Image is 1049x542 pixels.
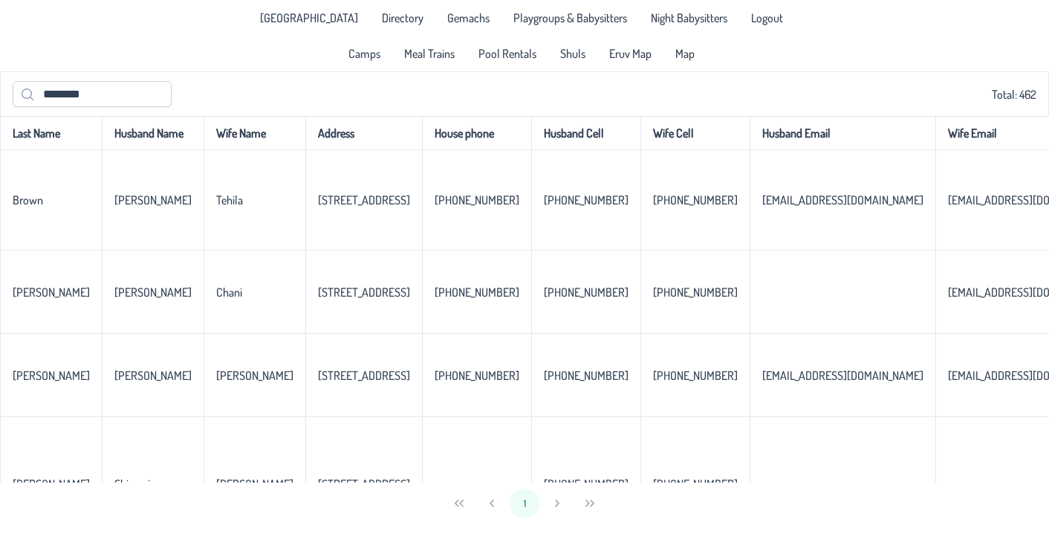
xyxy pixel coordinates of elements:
[742,6,792,30] li: Logout
[447,12,490,24] span: Gemachs
[114,477,155,491] p-celleditor: Shimmie
[762,193,923,207] p-celleditor: [EMAIL_ADDRESS][DOMAIN_NAME]
[348,48,380,59] span: Camps
[435,285,519,300] p-celleditor: [PHONE_NUMBER]
[510,488,539,518] button: 1
[640,116,750,150] th: Wife Cell
[435,368,519,383] p-celleditor: [PHONE_NUMBER]
[102,116,204,150] th: Husband Name
[551,42,594,65] a: Shuls
[750,116,935,150] th: Husband Email
[340,42,389,65] a: Camps
[560,48,585,59] span: Shuls
[651,12,727,24] span: Night Babysitters
[609,48,652,59] span: Eruv Map
[251,6,367,30] li: Pine Lake Park
[762,368,923,383] p-celleditor: [EMAIL_ADDRESS][DOMAIN_NAME]
[642,6,736,30] a: Night Babysitters
[204,116,305,150] th: Wife Name
[13,477,90,491] p-celleditor: [PERSON_NAME]
[216,193,243,207] p-celleditor: Tehila
[318,285,410,300] p-celleditor: [STREET_ADDRESS]
[382,12,423,24] span: Directory
[373,6,432,30] a: Directory
[318,193,410,207] p-celleditor: [STREET_ADDRESS]
[544,368,629,383] p-celleditor: [PHONE_NUMBER]
[600,42,660,65] a: Eruv Map
[114,368,192,383] p-celleditor: [PERSON_NAME]
[438,6,498,30] a: Gemachs
[544,477,629,491] p-celleditor: [PHONE_NUMBER]
[544,285,629,300] p-celleditor: [PHONE_NUMBER]
[513,12,627,24] span: Playgroups & Babysitters
[653,285,738,300] p-celleditor: [PHONE_NUMBER]
[404,48,455,59] span: Meal Trains
[305,116,422,150] th: Address
[114,193,192,207] p-celleditor: [PERSON_NAME]
[114,285,192,300] p-celleditor: [PERSON_NAME]
[216,477,293,491] p-celleditor: [PERSON_NAME]
[504,6,636,30] a: Playgroups & Babysitters
[13,81,1036,107] div: Total: 462
[531,116,640,150] th: Husband Cell
[260,12,358,24] span: [GEOGRAPHIC_DATA]
[675,48,695,59] span: Map
[751,12,783,24] span: Logout
[318,477,410,491] p-celleditor: [STREET_ADDRESS]
[216,368,293,383] p-celleditor: [PERSON_NAME]
[13,285,90,300] p-celleditor: [PERSON_NAME]
[653,477,738,491] p-celleditor: [PHONE_NUMBER]
[251,6,367,30] a: [GEOGRAPHIC_DATA]
[544,193,629,207] p-celleditor: [PHONE_NUMBER]
[216,285,242,300] p-celleditor: Chani
[653,193,738,207] p-celleditor: [PHONE_NUMBER]
[435,193,519,207] p-celleditor: [PHONE_NUMBER]
[395,42,464,65] a: Meal Trains
[13,193,43,207] p-celleditor: Brown
[478,48,536,59] span: Pool Rentals
[13,368,90,383] p-celleditor: [PERSON_NAME]
[653,368,738,383] p-celleditor: [PHONE_NUMBER]
[470,42,545,65] a: Pool Rentals
[318,368,410,383] p-celleditor: [STREET_ADDRESS]
[666,42,704,65] a: Map
[422,116,531,150] th: House phone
